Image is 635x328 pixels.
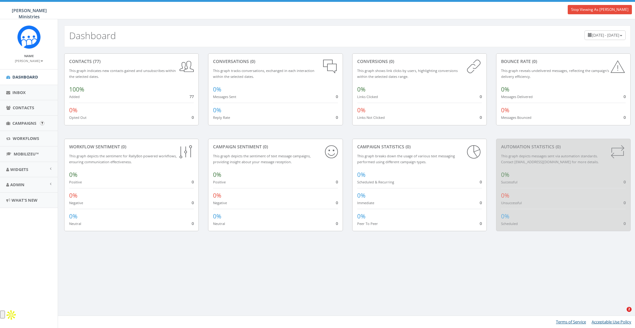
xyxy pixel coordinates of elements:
[69,30,116,41] h2: Dashboard
[568,5,632,14] a: Stop Viewing As [PERSON_NAME]
[14,151,39,157] span: MobilizeU™
[336,221,338,226] span: 0
[15,58,43,63] a: [PERSON_NAME]
[357,106,366,114] span: 0%
[624,94,626,99] span: 0
[592,32,619,38] span: [DATE] - [DATE]
[388,58,394,64] span: (0)
[614,307,629,322] iframe: Intercom live chat
[624,115,626,120] span: 0
[12,90,26,95] span: Inbox
[624,179,626,185] span: 0
[357,221,378,226] small: Peer To Peer
[501,58,626,65] div: Bounce Rate
[501,212,509,220] span: 0%
[12,120,36,126] span: Campaigns
[357,68,458,79] small: This graph shows link clicks by users, highlighting conversions within the selected dates range.
[69,58,194,65] div: contacts
[501,115,531,120] small: Messages Bounced
[627,307,632,312] span: 2
[592,319,631,325] a: Acceptable Use Policy
[501,154,599,164] small: This graph depicts messages sent via automation standards. Contact [EMAIL_ADDRESS][DOMAIN_NAME] f...
[501,221,518,226] small: Scheduled
[501,85,509,93] span: 0%
[213,212,221,220] span: 0%
[213,180,226,184] small: Positive
[11,197,38,203] span: What's New
[501,68,609,79] small: This graph reveals undelivered messages, reflecting the campaign's delivery efficiency.
[10,167,28,172] span: Widgets
[556,319,586,325] a: Terms of Service
[262,144,268,150] span: (0)
[69,154,177,164] small: This graph depicts the sentiment for RallyBot-powered workflows, ensuring communication effective...
[213,94,236,99] small: Messages Sent
[624,221,626,226] span: 0
[13,136,39,141] span: Workflows
[501,200,522,205] small: Unsuccessful
[213,58,338,65] div: conversations
[357,115,385,120] small: Links Not Clicked
[189,94,194,99] span: 77
[24,54,34,58] small: Name
[336,179,338,185] span: 0
[249,58,255,64] span: (0)
[213,200,227,205] small: Negative
[92,58,100,64] span: (77)
[531,58,537,64] span: (0)
[69,212,78,220] span: 0%
[69,85,84,93] span: 100%
[404,144,411,150] span: (0)
[120,144,126,150] span: (0)
[213,115,230,120] small: Reply Rate
[501,171,509,179] span: 0%
[69,180,82,184] small: Positive
[357,144,482,150] div: Campaign Statistics
[501,180,517,184] small: Successful
[213,221,225,226] small: Neutral
[357,180,394,184] small: Scheduled & Recurring
[480,94,482,99] span: 0
[69,191,78,200] span: 0%
[357,154,455,164] small: This graph breaks down the usage of various text messaging performed using different campaign types.
[624,200,626,205] span: 0
[213,154,311,164] small: This graph depicts the sentiment of text message campaigns, providing insight about your message ...
[10,182,24,187] span: Admin
[480,115,482,120] span: 0
[69,68,176,79] small: This graph indicates new contacts gained and unsubscribes within the selected dates.
[336,94,338,99] span: 0
[336,200,338,205] span: 0
[554,144,561,150] span: (0)
[213,171,221,179] span: 0%
[501,144,626,150] div: Automation Statistics
[357,212,366,220] span: 0%
[69,171,78,179] span: 0%
[13,105,34,110] span: Contacts
[40,121,44,125] input: Submit
[15,59,43,63] small: [PERSON_NAME]
[12,74,38,80] span: Dashboard
[69,221,81,226] small: Neutral
[213,191,221,200] span: 0%
[69,106,78,114] span: 0%
[5,309,17,321] img: Apollo
[357,58,482,65] div: conversions
[213,144,338,150] div: Campaign Sentiment
[336,115,338,120] span: 0
[480,200,482,205] span: 0
[17,25,41,49] img: Rally_Corp_Icon.png
[69,144,194,150] div: Workflow Sentiment
[357,171,366,179] span: 0%
[357,94,378,99] small: Links Clicked
[501,106,509,114] span: 0%
[357,200,374,205] small: Immediate
[69,115,87,120] small: Opted Out
[192,115,194,120] span: 0
[192,179,194,185] span: 0
[480,221,482,226] span: 0
[192,200,194,205] span: 0
[501,94,533,99] small: Messages Delivered
[357,191,366,200] span: 0%
[69,200,83,205] small: Negative
[357,85,366,93] span: 0%
[213,85,221,93] span: 0%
